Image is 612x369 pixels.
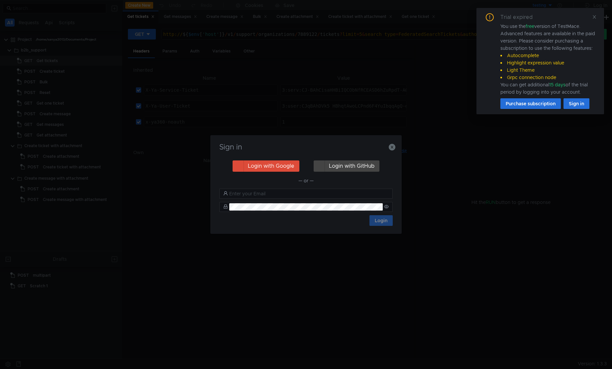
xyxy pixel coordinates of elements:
h3: Sign in [218,143,394,151]
span: 15 days [549,82,565,88]
div: Trial expired [500,13,541,21]
li: Autocomplete [500,52,596,59]
li: Highlight expression value [500,59,596,66]
li: Light Theme [500,66,596,74]
span: free [526,23,534,29]
input: Enter your Email [229,190,389,197]
div: You can get additional of the trial period by logging into your account. [500,81,596,96]
button: Purchase subscription [500,98,561,109]
button: Sign in [563,98,589,109]
button: Login with GitHub [314,160,379,172]
div: You use the version of TestMace. Advanced features are available in the paid version. Please cons... [500,23,596,96]
li: Grpc connection node [500,74,596,81]
button: Login with Google [233,160,299,172]
div: — or — [219,177,393,185]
